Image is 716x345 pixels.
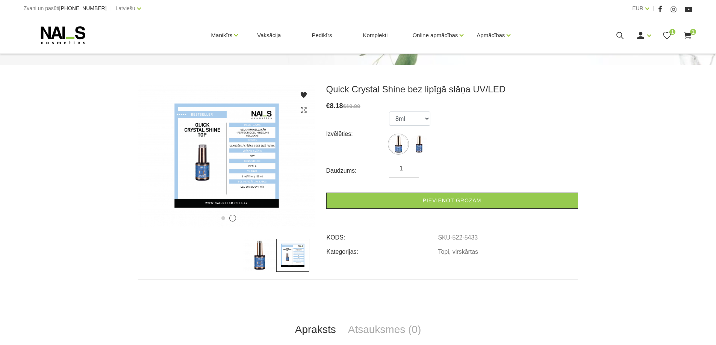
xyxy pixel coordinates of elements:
[412,20,458,50] a: Online apmācības
[326,128,389,140] div: Izvēlēties:
[251,17,287,53] a: Vaksācija
[24,4,107,13] div: Zvani un pasūti
[410,135,428,154] img: ...
[326,84,578,95] h3: Quick Crystal Shine bez lipīgā slāņa UV/LED
[111,4,112,13] span: |
[690,29,696,35] span: 1
[438,249,478,255] a: Topi, virskārtas
[653,4,654,13] span: |
[389,135,408,154] img: ...
[289,317,342,342] a: Apraksts
[662,31,672,40] a: 1
[211,20,233,50] a: Manikīrs
[342,317,427,342] a: Atsauksmes (0)
[330,102,343,110] span: 8.18
[59,5,107,11] span: [PHONE_NUMBER]
[138,84,315,227] img: ...
[221,216,225,220] button: 1 of 2
[59,6,107,11] a: [PHONE_NUMBER]
[326,102,330,110] span: €
[669,29,675,35] span: 1
[683,31,692,40] a: 1
[632,4,643,13] a: EUR
[229,215,236,221] button: 2 of 2
[326,242,438,256] td: Kategorijas:
[243,239,276,272] img: ...
[438,234,478,241] a: SKU-522-5433
[306,17,338,53] a: Pedikīrs
[116,4,135,13] a: Latviešu
[477,20,505,50] a: Apmācības
[326,228,438,242] td: KODS:
[343,103,360,109] s: €10.90
[326,165,389,177] div: Daudzums:
[357,17,394,53] a: Komplekti
[276,239,309,272] img: ...
[326,193,578,209] a: Pievienot grozam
